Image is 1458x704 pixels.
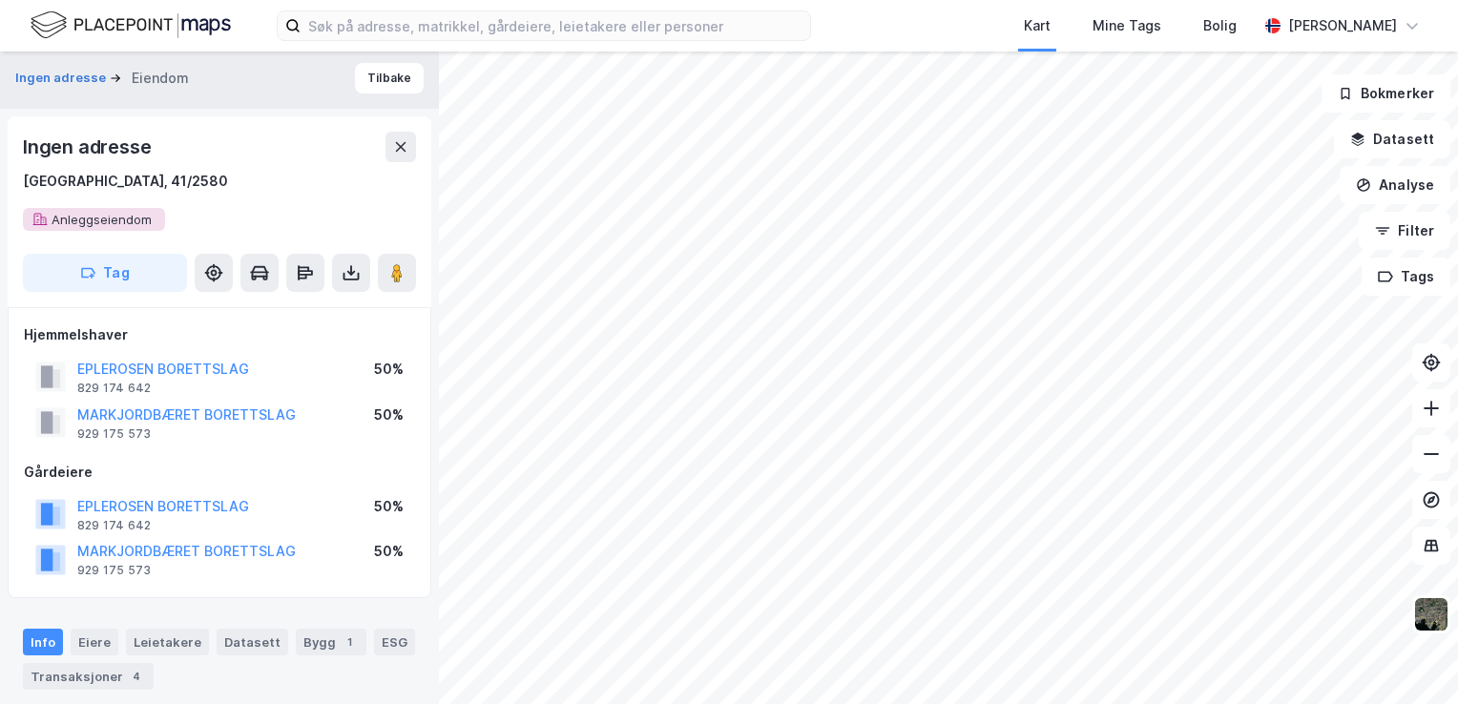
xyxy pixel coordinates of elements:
[1363,612,1458,704] iframe: Chat Widget
[77,518,151,533] div: 829 174 642
[355,63,424,93] button: Tilbake
[1334,120,1450,158] button: Datasett
[374,495,404,518] div: 50%
[1359,212,1450,250] button: Filter
[71,629,118,655] div: Eiere
[1093,14,1161,37] div: Mine Tags
[1413,596,1449,632] img: 9k=
[1363,612,1458,704] div: Kontrollprogram for chat
[1203,14,1237,37] div: Bolig
[296,629,366,655] div: Bygg
[24,461,415,484] div: Gårdeiere
[340,632,359,652] div: 1
[217,629,288,655] div: Datasett
[374,404,404,426] div: 50%
[374,629,415,655] div: ESG
[77,426,151,442] div: 929 175 573
[1322,74,1450,113] button: Bokmerker
[126,629,209,655] div: Leietakere
[301,11,810,40] input: Søk på adresse, matrikkel, gårdeiere, leietakere eller personer
[23,629,63,655] div: Info
[23,132,155,162] div: Ingen adresse
[31,9,231,42] img: logo.f888ab2527a4732fd821a326f86c7f29.svg
[23,254,187,292] button: Tag
[1340,166,1450,204] button: Analyse
[132,67,189,90] div: Eiendom
[24,323,415,346] div: Hjemmelshaver
[374,358,404,381] div: 50%
[15,69,110,88] button: Ingen adresse
[374,540,404,563] div: 50%
[77,563,151,578] div: 929 175 573
[1362,258,1450,296] button: Tags
[23,663,154,690] div: Transaksjoner
[23,170,228,193] div: [GEOGRAPHIC_DATA], 41/2580
[1288,14,1397,37] div: [PERSON_NAME]
[77,381,151,396] div: 829 174 642
[1024,14,1051,37] div: Kart
[127,667,146,686] div: 4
